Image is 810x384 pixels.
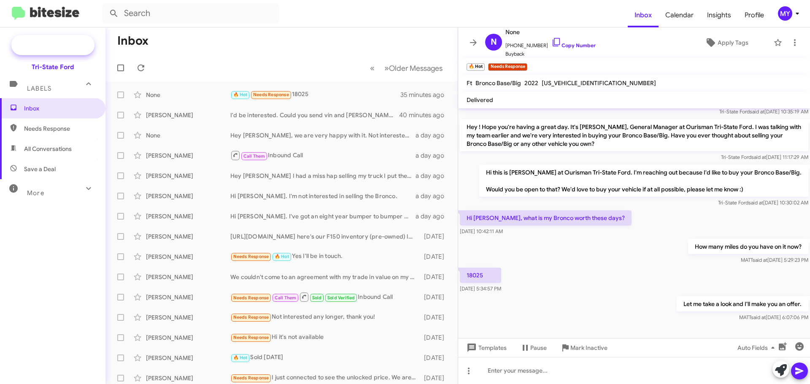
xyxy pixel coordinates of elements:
[416,212,451,220] div: a day ago
[491,35,497,49] span: N
[460,268,501,283] p: 18025
[524,79,538,87] span: 2022
[738,3,771,27] a: Profile
[230,353,420,363] div: Sold [DATE]
[460,228,503,234] span: [DATE] 10:42:11 AM
[778,6,792,21] div: MY
[24,124,96,133] span: Needs Response
[230,312,420,322] div: Not interested any longer, thank you!
[741,257,808,263] span: MATT [DATE] 5:29:23 PM
[465,340,507,355] span: Templates
[384,63,389,73] span: »
[553,340,614,355] button: Mark Inactive
[379,59,448,77] button: Next
[739,314,808,320] span: MATT [DATE] 6:07:06 PM
[416,172,451,180] div: a day ago
[365,59,448,77] nav: Page navigation example
[146,293,230,301] div: [PERSON_NAME]
[513,340,553,355] button: Pause
[475,79,521,87] span: Bronco Base/Big
[233,254,269,259] span: Needs Response
[146,374,230,382] div: [PERSON_NAME]
[420,252,451,261] div: [DATE]
[230,111,400,119] div: I'd be interested. Could you send vin and [PERSON_NAME]?
[233,335,269,340] span: Needs Response
[467,96,493,104] span: Delivered
[659,3,700,27] a: Calendar
[230,333,420,342] div: Hi it's not available
[718,35,748,50] span: Apply Tags
[117,34,148,48] h1: Inbox
[37,41,88,49] span: Special Campaign
[700,3,738,27] a: Insights
[230,90,400,99] div: 18025
[460,119,808,151] p: Hey ! Hope you're having a great day. It's [PERSON_NAME], General Manager at Ourisman Tri-State F...
[230,212,416,220] div: Hi [PERSON_NAME]. I've got an eight year bumper to bumper warranty on it and it only has about 15...
[146,273,230,281] div: [PERSON_NAME]
[146,111,230,119] div: [PERSON_NAME]
[731,340,785,355] button: Auto Fields
[416,151,451,160] div: a day ago
[146,232,230,241] div: [PERSON_NAME]
[460,210,632,226] p: Hi [PERSON_NAME], what is my Bronco worth these days?
[312,295,322,301] span: Sold
[275,295,297,301] span: Call Them
[146,172,230,180] div: [PERSON_NAME]
[32,63,74,71] div: Tri-State Ford
[505,50,596,58] span: Buyback
[27,85,51,92] span: Labels
[458,340,513,355] button: Templates
[505,27,596,37] span: None
[24,145,72,153] span: All Conversations
[230,131,416,140] div: Hey [PERSON_NAME], we are very happy with it. Not interested in selling it at this time. Thanks
[146,354,230,362] div: [PERSON_NAME]
[420,313,451,322] div: [DATE]
[530,340,547,355] span: Pause
[628,3,659,27] a: Inbox
[146,131,230,140] div: None
[570,340,607,355] span: Mark Inactive
[230,252,420,261] div: Yes I'll be in touch.
[719,108,808,115] span: Tri-State Ford [DATE] 10:35:19 AM
[771,6,801,21] button: MY
[753,257,767,263] span: said at
[230,150,416,161] div: Inbound Call
[230,232,420,241] div: [URL][DOMAIN_NAME] here's our F150 inventory (pre-owned) let me know if you have any questions. W...
[365,59,380,77] button: Previous
[102,3,279,24] input: Search
[688,239,808,254] p: How many miles do you have on it now?
[420,293,451,301] div: [DATE]
[146,212,230,220] div: [PERSON_NAME]
[551,42,596,48] a: Copy Number
[737,340,778,355] span: Auto Fields
[505,37,596,50] span: [PHONE_NUMBER]
[11,35,94,55] a: Special Campaign
[416,131,451,140] div: a day ago
[146,333,230,342] div: [PERSON_NAME]
[542,79,656,87] span: [US_VEHICLE_IDENTIFICATION_NUMBER]
[721,154,808,160] span: Tri-State Ford [DATE] 11:17:29 AM
[230,172,416,180] div: Hey [PERSON_NAME] I had a miss hap selling my truck I put the cap on for the guy buying it and sm...
[677,296,808,311] p: Let me take a look and I'll make you an offer.
[243,153,265,159] span: Call Them
[751,154,766,160] span: said at
[230,273,420,281] div: We couldn't come to an agreement with my trade in value on my vehicle so it's not going to work b...
[751,314,766,320] span: said at
[416,192,451,200] div: a day ago
[233,314,269,320] span: Needs Response
[253,92,289,97] span: Needs Response
[275,254,289,259] span: 🔥 Hot
[230,373,420,383] div: I just connected to see the unlocked price. We are not interested at this time
[400,111,451,119] div: 40 minutes ago
[327,295,355,301] span: Sold Verified
[230,192,416,200] div: Hi [PERSON_NAME]. I'm not interested in selling the Bronco.
[718,199,808,206] span: Tri-State Ford [DATE] 10:30:02 AM
[24,104,96,113] span: Inbox
[146,91,230,99] div: None
[400,91,451,99] div: 35 minutes ago
[479,165,808,197] p: Hi this is [PERSON_NAME] at Ourisman Tri-State Ford. I'm reaching out because I'd like to buy you...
